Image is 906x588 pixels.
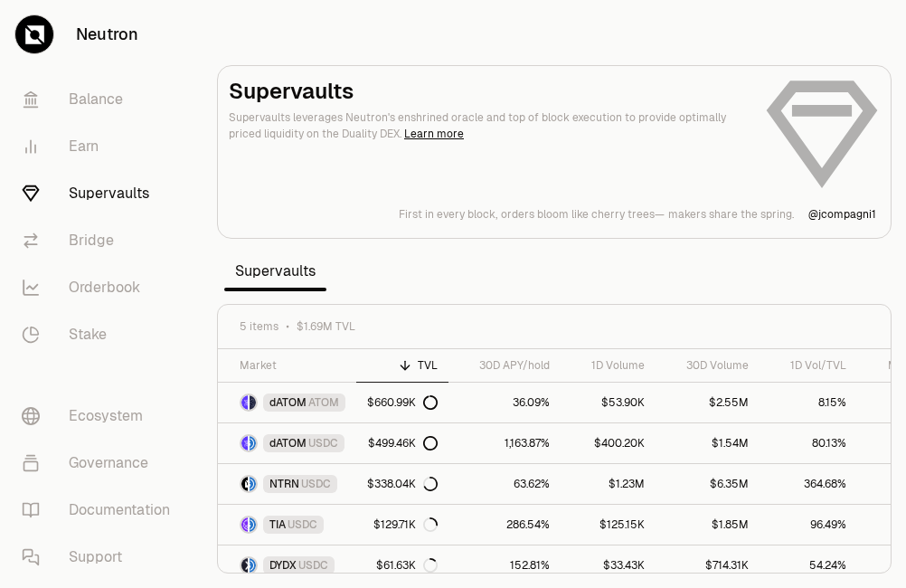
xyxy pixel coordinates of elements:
span: NTRN [269,477,299,491]
img: ATOM Logo [250,395,256,410]
img: USDC Logo [250,436,256,450]
div: 30D Volume [666,358,749,373]
img: TIA Logo [241,517,248,532]
a: Bridge [7,217,195,264]
img: NTRN Logo [241,477,248,491]
span: ATOM [308,395,339,410]
a: @jcompagni1 [808,207,876,222]
a: $660.99K [356,383,448,422]
a: Orderbook [7,264,195,311]
a: $499.46K [356,423,448,463]
a: NTRN LogoUSDC LogoNTRNUSDC [218,464,356,504]
img: dATOM Logo [241,436,248,450]
a: 80.13% [760,423,857,463]
a: 1,163.87% [448,423,561,463]
a: $338.04K [356,464,448,504]
a: Ecosystem [7,393,195,440]
img: USDC Logo [250,517,256,532]
a: Learn more [404,127,464,141]
a: 364.68% [760,464,857,504]
a: $400.20K [561,423,656,463]
span: TIA [269,517,286,532]
a: $1.54M [656,423,760,463]
a: Balance [7,76,195,123]
img: USDC Logo [250,558,256,573]
h2: Supervaults [229,77,750,106]
a: $2.55M [656,383,760,422]
a: DYDX LogoUSDC LogoDYDXUSDC [218,545,356,585]
a: 36.09% [448,383,561,422]
a: TIA LogoUSDC LogoTIAUSDC [218,505,356,545]
div: TVL [367,358,438,373]
a: $33.43K [561,545,656,585]
a: 152.81% [448,545,561,585]
span: DYDX [269,558,297,573]
p: makers share the spring. [668,207,794,222]
img: dATOM Logo [241,395,248,410]
a: $53.90K [561,383,656,422]
div: Market [240,358,345,373]
p: orders bloom like cherry trees— [501,207,665,222]
p: Supervaults leverages Neutron's enshrined oracle and top of block execution to provide optimally ... [229,109,750,142]
a: Earn [7,123,195,170]
a: dATOM LogoATOM LogodATOMATOM [218,383,356,422]
a: Stake [7,311,195,358]
a: dATOM LogoUSDC LogodATOMUSDC [218,423,356,463]
a: 96.49% [760,505,857,545]
a: 286.54% [448,505,561,545]
div: $129.71K [373,517,438,532]
span: USDC [288,517,317,532]
span: dATOM [269,395,307,410]
a: Governance [7,440,195,487]
span: USDC [308,436,338,450]
div: 1D Vol/TVL [770,358,846,373]
a: Support [7,534,195,581]
span: USDC [298,558,328,573]
a: $1.23M [561,464,656,504]
span: Supervaults [224,253,326,289]
div: 30D APY/hold [459,358,550,373]
img: DYDX Logo [241,558,248,573]
a: $61.63K [356,545,448,585]
a: 54.24% [760,545,857,585]
a: Documentation [7,487,195,534]
a: 8.15% [760,383,857,422]
a: $6.35M [656,464,760,504]
a: Supervaults [7,170,195,217]
span: dATOM [269,436,307,450]
a: $125.15K [561,505,656,545]
span: $1.69M TVL [297,319,355,334]
div: 1D Volume [571,358,645,373]
div: $61.63K [376,558,438,573]
div: $338.04K [367,477,438,491]
div: $499.46K [368,436,438,450]
a: First in every block,orders bloom like cherry trees—makers share the spring. [399,207,794,222]
span: USDC [301,477,331,491]
a: $714.31K [656,545,760,585]
img: USDC Logo [250,477,256,491]
span: 5 items [240,319,278,334]
a: 63.62% [448,464,561,504]
div: $660.99K [367,395,438,410]
p: @ jcompagni1 [808,207,876,222]
a: $129.71K [356,505,448,545]
p: First in every block, [399,207,497,222]
a: $1.85M [656,505,760,545]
